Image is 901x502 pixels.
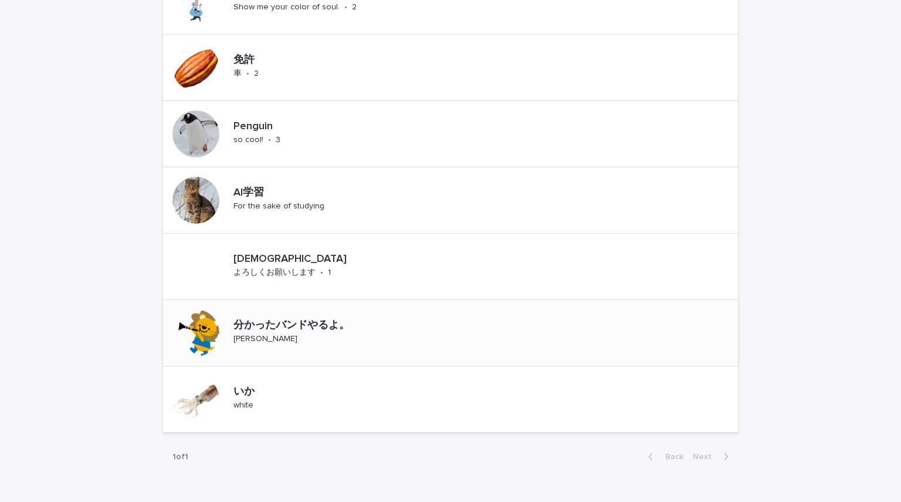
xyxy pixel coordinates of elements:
[233,334,297,344] p: [PERSON_NAME]
[254,69,259,79] p: 2
[233,400,253,410] p: white
[658,453,683,461] span: Back
[276,135,280,145] p: 3
[344,2,347,12] p: •
[233,201,324,211] p: For the sake of studying
[233,120,320,133] p: Penguin
[352,2,357,12] p: 2
[233,386,275,399] p: いか
[233,319,414,332] p: 分かったバンドやるよ。
[328,268,331,278] p: 1
[233,2,340,12] p: Show me your color of soul.
[693,453,719,461] span: Next
[233,54,280,67] p: 免許
[688,452,738,462] button: Next
[163,101,738,167] a: Penguinso cool!•3
[233,135,263,145] p: so cool!
[163,300,738,366] a: 分かったバンドやるよ。[PERSON_NAME]
[163,443,198,471] p: 1 of 1
[163,234,738,300] a: [DEMOGRAPHIC_DATA]よろしくお願いします•1
[233,268,316,278] p: よろしくお願いします
[163,167,738,234] a: AI学習For the sake of studying
[163,366,738,433] a: いかwhite
[163,35,738,101] a: 免許車•2
[639,452,688,462] button: Back
[233,187,355,200] p: AI学習
[320,268,323,278] p: •
[268,135,271,145] p: •
[233,69,242,79] p: 車
[246,69,249,79] p: •
[233,253,444,266] p: [DEMOGRAPHIC_DATA]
